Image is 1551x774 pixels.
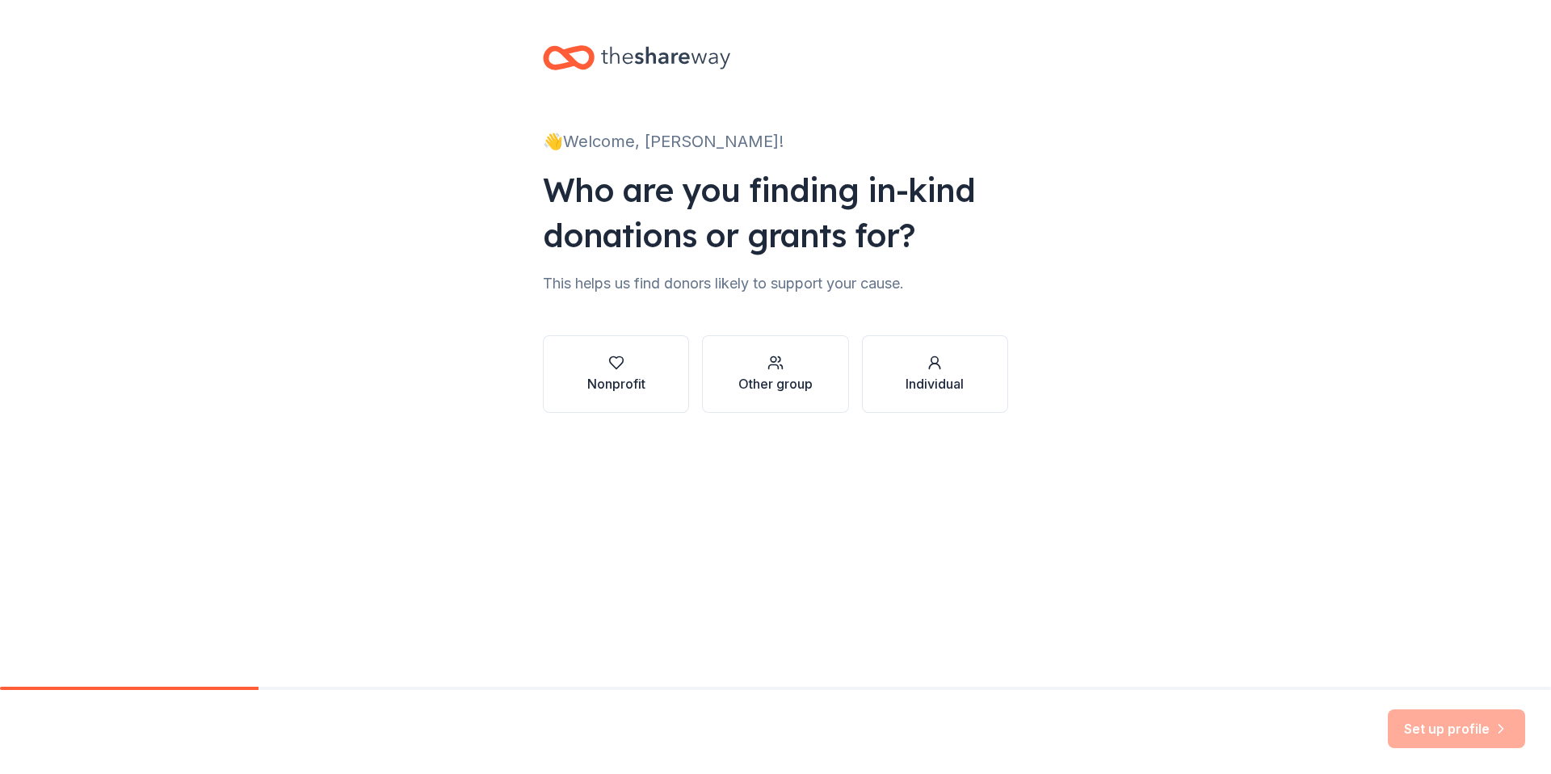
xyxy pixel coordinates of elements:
[543,167,1008,258] div: Who are you finding in-kind donations or grants for?
[543,128,1008,154] div: 👋 Welcome, [PERSON_NAME]!
[702,335,848,413] button: Other group
[543,335,689,413] button: Nonprofit
[587,374,645,393] div: Nonprofit
[543,271,1008,297] div: This helps us find donors likely to support your cause.
[738,374,813,393] div: Other group
[862,335,1008,413] button: Individual
[906,374,964,393] div: Individual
